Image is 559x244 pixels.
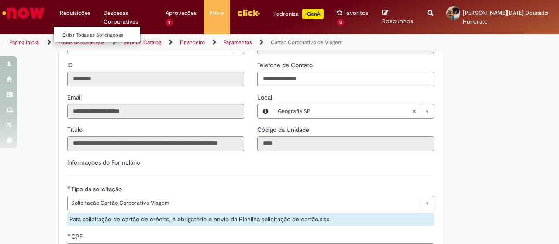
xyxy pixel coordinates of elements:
ul: Requisições [53,26,141,43]
p: +GenAi [302,9,324,19]
span: Tipo da solicitação [71,185,124,193]
span: More [210,9,224,17]
span: Rascunhos [382,17,414,25]
span: 3 [337,19,344,26]
span: Aprovações [166,9,197,17]
a: Cartão Corporativo de Viagem [271,39,342,46]
input: Código da Unidade [257,136,434,151]
span: Requisições [60,9,90,17]
label: Somente leitura - Email [67,93,83,102]
img: ServiceNow [1,4,46,22]
span: 3 [166,19,173,26]
label: Somente leitura - ID [67,61,75,69]
span: Geografia SP [278,104,412,118]
a: Página inicial [10,39,40,46]
a: Rascunhos [382,9,415,25]
span: Local [257,93,274,101]
div: Padroniza [273,9,324,19]
ul: Trilhas de página [7,34,366,51]
input: Telefone de Contato [257,72,434,86]
span: Telefone de Contato [257,61,314,69]
span: Obrigatório Preenchido [67,186,71,189]
span: Somente leitura - Código da Unidade [257,126,311,134]
button: Local, Visualizar este registro Geografia SP [258,104,273,118]
span: Despesas Corporativas [104,9,152,26]
label: Informações do Formulário [67,158,140,166]
abbr: Limpar campo Local [407,104,421,118]
span: Solicitação Cartão Corporativo Viagem [71,196,416,210]
input: ID [67,72,244,86]
label: Somente leitura - Título [67,125,84,134]
span: Somente leitura - Título [67,126,84,134]
input: Email [67,104,244,119]
span: Obrigatório Preenchido [67,233,71,237]
a: Pagamentos [224,39,252,46]
a: Geografia SPLimpar campo Local [273,104,434,118]
a: Financeiro [180,39,205,46]
label: Somente leitura - Código da Unidade [257,125,311,134]
input: Título [67,136,244,151]
span: [PERSON_NAME][DATE] Dourado Honorato [463,9,548,25]
span: Favoritos [344,9,368,17]
a: Exibir Todas as Solicitações [54,31,150,40]
span: Somente leitura - Email [67,93,83,101]
div: Para solicitação de cartão de crédito, é obrigatório o envio da Planilha solicitação de cartão.xlsx. [67,213,434,226]
span: CPF [71,233,84,241]
img: click_logo_yellow_360x200.png [237,6,260,19]
a: Service Catalog [124,39,161,46]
